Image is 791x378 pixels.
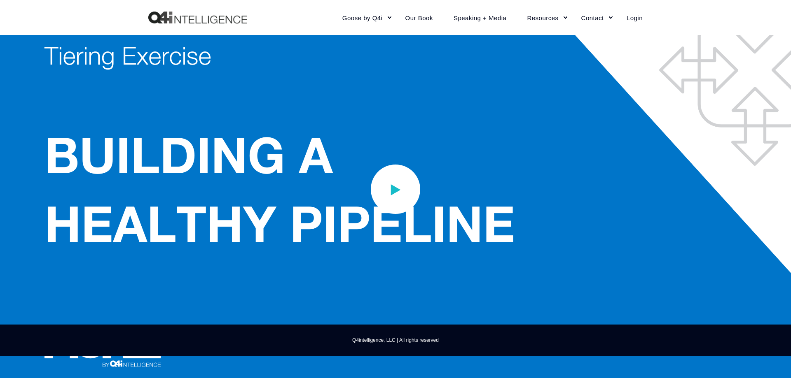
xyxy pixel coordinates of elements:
[371,165,420,214] div: Play Video
[148,12,247,24] img: Q4intelligence, LLC logo
[352,335,439,346] span: Q4intelligence, LLC | All rights reserved
[148,12,247,24] a: Back to Home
